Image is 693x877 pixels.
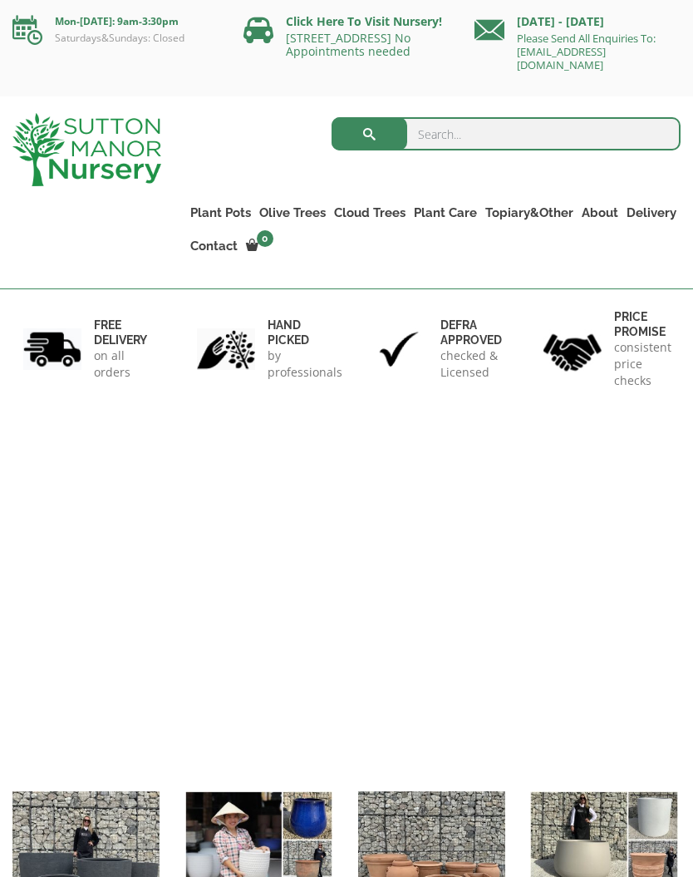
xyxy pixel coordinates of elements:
h6: Price promise [614,309,671,339]
h6: FREE DELIVERY [94,318,150,347]
input: Search... [332,117,681,150]
a: Plant Pots [186,201,255,224]
p: by professionals [268,347,342,381]
h6: Defra approved [440,318,502,347]
p: on all orders [94,347,150,381]
p: [DATE] - [DATE] [474,12,681,32]
a: Cloud Trees [330,201,410,224]
a: [STREET_ADDRESS] No Appointments needed [286,30,410,59]
p: checked & Licensed [440,347,502,381]
h6: hand picked [268,318,342,347]
p: Saturdays&Sundays: Closed [12,32,219,45]
img: 3.jpg [370,328,428,371]
p: Mon-[DATE]: 9am-3:30pm [12,12,219,32]
a: 0 [242,234,278,258]
img: 1.jpg [23,328,81,371]
a: Delivery [622,201,681,224]
a: Topiary&Other [481,201,577,224]
img: logo [12,113,161,186]
a: Plant Care [410,201,481,224]
img: 4.jpg [543,323,602,374]
a: Olive Trees [255,201,330,224]
img: 2.jpg [197,328,255,371]
a: Please Send All Enquiries To: [EMAIL_ADDRESS][DOMAIN_NAME] [517,31,656,72]
a: Click Here To Visit Nursery! [286,13,442,29]
a: About [577,201,622,224]
span: 0 [257,230,273,247]
a: Contact [186,234,242,258]
p: consistent price checks [614,339,671,389]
